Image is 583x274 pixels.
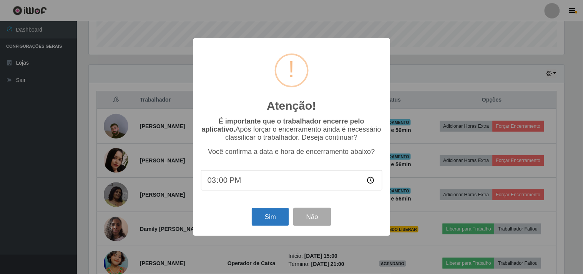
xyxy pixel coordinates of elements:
b: É importante que o trabalhador encerre pelo aplicativo. [202,117,364,133]
h2: Atenção! [267,99,316,113]
button: Sim [252,208,289,226]
button: Não [293,208,331,226]
p: Você confirma a data e hora de encerramento abaixo? [201,148,382,156]
p: Após forçar o encerramento ainda é necessário classificar o trabalhador. Deseja continuar? [201,117,382,142]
